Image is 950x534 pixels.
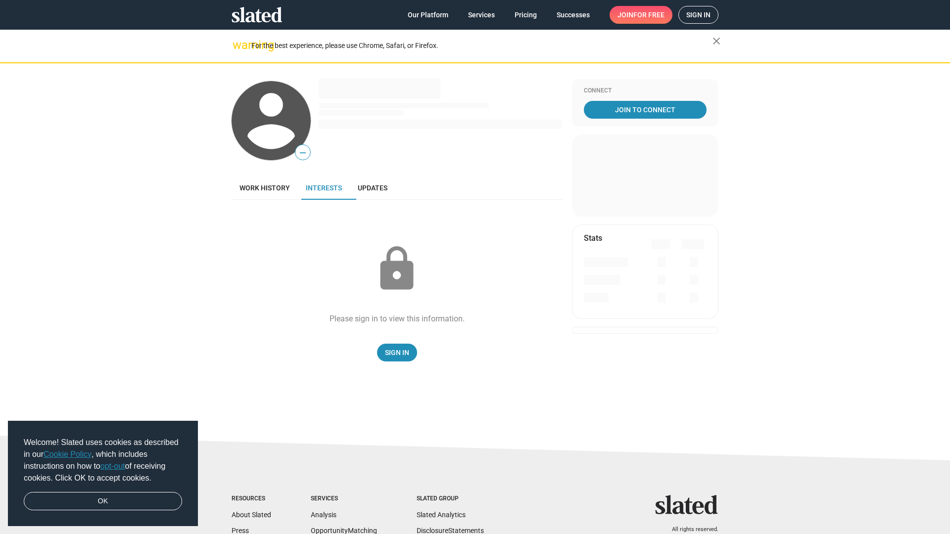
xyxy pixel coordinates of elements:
span: Pricing [515,6,537,24]
a: opt-out [100,462,125,470]
mat-icon: lock [372,244,422,294]
span: for free [633,6,665,24]
span: Updates [358,184,387,192]
span: Sign In [385,344,409,361]
a: Pricing [507,6,545,24]
a: About Slated [232,511,271,519]
div: Services [311,495,377,503]
a: Updates [350,176,395,200]
a: Sign in [678,6,718,24]
mat-card-title: Stats [584,233,602,243]
mat-icon: close [711,35,722,47]
mat-icon: warning [233,39,244,51]
span: — [295,146,310,159]
div: Slated Group [417,495,484,503]
a: Join To Connect [584,101,707,119]
a: Our Platform [400,6,456,24]
a: Work history [232,176,298,200]
a: Interests [298,176,350,200]
a: Services [460,6,503,24]
span: Our Platform [408,6,448,24]
span: Interests [306,184,342,192]
div: For the best experience, please use Chrome, Safari, or Firefox. [251,39,712,52]
a: Sign In [377,344,417,361]
span: Sign in [686,6,711,23]
div: Connect [584,87,707,95]
span: Services [468,6,495,24]
span: Successes [557,6,590,24]
span: Work history [239,184,290,192]
div: Please sign in to view this information. [330,313,465,324]
a: Slated Analytics [417,511,466,519]
a: Successes [549,6,598,24]
span: Welcome! Slated uses cookies as described in our , which includes instructions on how to of recei... [24,437,182,484]
a: dismiss cookie message [24,492,182,511]
a: Analysis [311,511,336,519]
span: Join To Connect [586,101,705,119]
span: Join [617,6,665,24]
a: Joinfor free [610,6,672,24]
div: Resources [232,495,271,503]
div: cookieconsent [8,421,198,527]
a: Cookie Policy [44,450,92,458]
